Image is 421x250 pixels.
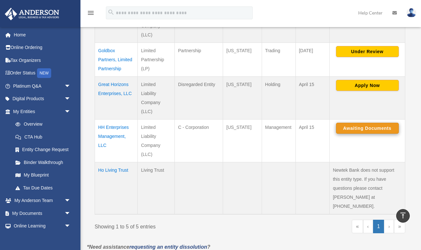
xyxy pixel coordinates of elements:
[64,194,77,207] span: arrow_drop_down
[175,43,223,77] td: Partnership
[336,80,399,91] button: Apply Now
[95,220,245,231] div: Showing 1 to 5 of 5 entries
[87,11,95,17] a: menu
[108,9,115,16] i: search
[95,162,138,215] td: Ho Living Trust
[5,92,80,105] a: Digital Productsarrow_drop_down
[64,220,77,233] span: arrow_drop_down
[5,67,80,80] a: Order StatusNEW
[64,92,77,106] span: arrow_drop_down
[9,118,74,131] a: Overview
[336,123,399,134] button: Awaiting Documents
[5,41,80,54] a: Online Ordering
[399,212,407,219] i: vertical_align_top
[5,80,80,92] a: Platinum Q&Aarrow_drop_down
[407,8,416,17] img: User Pic
[95,43,138,77] td: Goldbox Partners, Limited Partnership
[295,120,329,162] td: April 15
[5,54,80,67] a: Tax Organizers
[9,181,77,194] a: Tax Due Dates
[37,68,51,78] div: NEW
[129,244,207,250] a: requesting an entity dissolution
[87,9,95,17] i: menu
[5,194,80,207] a: My Anderson Teamarrow_drop_down
[5,105,77,118] a: My Entitiesarrow_drop_down
[95,120,138,162] td: HH Enterprises Management, LLC
[5,28,80,41] a: Home
[87,244,210,250] em: *Need assistance ?
[138,43,175,77] td: Limited Partnership (LP)
[336,46,399,57] button: Under Review
[352,220,363,233] a: First
[95,77,138,120] td: Great Horizons Enterprises, LLC
[138,77,175,120] td: Limited Liability Company (LLC)
[138,162,175,215] td: Living Trust
[175,120,223,162] td: C - Corporation
[223,120,262,162] td: [US_STATE]
[9,169,77,182] a: My Blueprint
[138,120,175,162] td: Limited Liability Company (LLC)
[9,143,77,156] a: Entity Change Request
[64,80,77,93] span: arrow_drop_down
[9,130,77,143] a: CTA Hub
[295,77,329,120] td: April 15
[295,43,329,77] td: [DATE]
[262,43,295,77] td: Trading
[9,156,77,169] a: Binder Walkthrough
[262,77,295,120] td: Holding
[3,8,61,20] img: Anderson Advisors Platinum Portal
[175,77,223,120] td: Disregarded Entity
[64,105,77,118] span: arrow_drop_down
[330,162,405,215] td: Newtek Bank does not support this entity type. If you have questions please contact [PERSON_NAME]...
[64,207,77,220] span: arrow_drop_down
[5,220,80,233] a: Online Learningarrow_drop_down
[5,207,80,220] a: My Documentsarrow_drop_down
[223,77,262,120] td: [US_STATE]
[396,209,410,223] a: vertical_align_top
[223,43,262,77] td: [US_STATE]
[262,120,295,162] td: Management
